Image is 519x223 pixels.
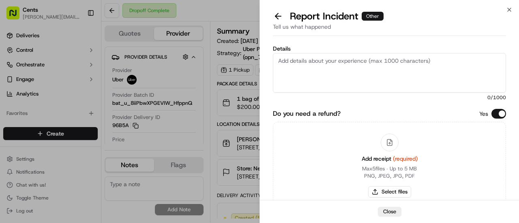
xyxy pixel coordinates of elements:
span: (required) [393,155,418,162]
img: Nash [8,8,24,24]
p: PNG, JPEG, JPG, PDF [364,172,415,180]
span: Add receipt [362,155,418,162]
button: Select files [368,186,411,198]
p: Yes [479,110,488,118]
button: Start new chat [138,79,148,89]
a: Powered byPylon [57,136,98,143]
span: Knowledge Base [16,117,62,125]
label: Details [273,46,506,51]
input: Got a question? Start typing here... [21,52,146,60]
a: 💻API Documentation [65,114,133,128]
img: 1736555255976-a54dd68f-1ca7-489b-9aae-adbdc363a1c4 [8,77,23,91]
div: 💻 [69,118,75,124]
div: Start new chat [28,77,133,85]
label: Do you need a refund? [273,109,341,119]
p: Max 5 files ∙ Up to 5 MB [362,165,417,172]
div: 📗 [8,118,15,124]
div: Other [362,12,384,21]
a: 📗Knowledge Base [5,114,65,128]
div: We're available if you need us! [28,85,103,91]
p: Report Incident [290,10,384,23]
span: Pylon [81,137,98,143]
span: API Documentation [77,117,130,125]
p: Welcome 👋 [8,32,148,45]
button: Close [378,207,401,217]
div: Tell us what happened [273,23,506,36]
span: 0 /1000 [273,94,506,101]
